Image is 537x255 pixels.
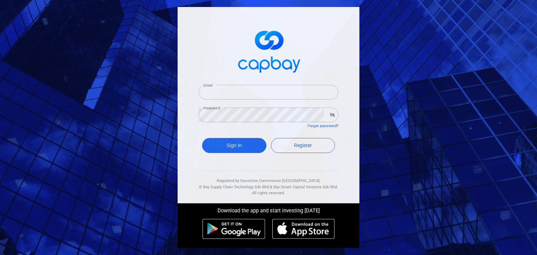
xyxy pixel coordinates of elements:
label: Password [203,105,220,111]
button: Sign In [202,138,266,153]
span: © Bay Supply Chain Technology Sdn Bhd [199,185,269,189]
div: Download the app and start investing [DATE] [172,203,365,215]
img: ios [272,219,335,239]
img: logo [234,24,303,76]
div: Regulated by Securities Commission [GEOGRAPHIC_DATA]. & All rights reserved. [199,171,338,196]
img: android [202,219,265,239]
a: Register [271,138,335,153]
span: Register [294,143,312,148]
span: Bay Smart Capital Ventures Sdn Bhd. [273,185,338,189]
label: Email [203,83,213,88]
a: Forgot password? [308,124,338,128]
